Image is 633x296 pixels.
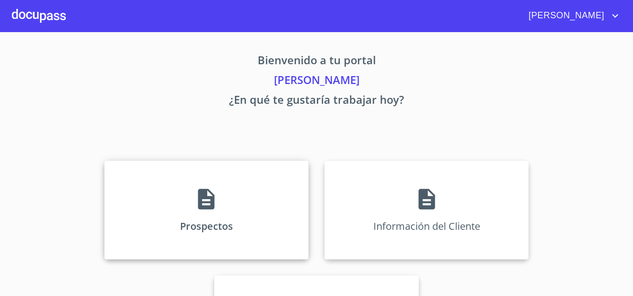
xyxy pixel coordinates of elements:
[373,219,480,233] p: Información del Cliente
[12,91,621,111] p: ¿En qué te gustaría trabajar hoy?
[12,52,621,72] p: Bienvenido a tu portal
[521,8,609,24] span: [PERSON_NAME]
[521,8,621,24] button: account of current user
[12,72,621,91] p: [PERSON_NAME]
[180,219,233,233] p: Prospectos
